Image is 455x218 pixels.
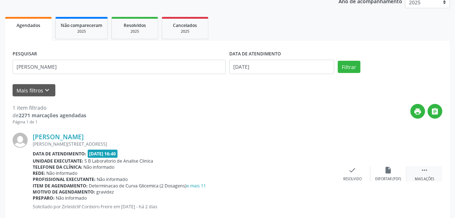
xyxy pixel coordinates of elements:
[89,183,206,189] span: Determinacao de Curva Glicemica (2 Dosagens)
[33,176,96,182] b: Profissional executante:
[33,189,95,195] b: Motivo de agendamento:
[338,61,360,73] button: Filtrar
[47,170,78,176] span: Não informado
[13,133,28,148] img: img
[13,119,86,125] div: Página 1 de 1
[415,177,434,182] div: Mais ações
[343,177,362,182] div: Resolvido
[33,183,88,189] b: Item de agendamento:
[97,189,114,195] span: gravidez
[431,108,439,115] i: 
[33,133,84,141] a: [PERSON_NAME]
[385,166,392,174] i: insert_drive_file
[13,84,55,97] button: Mais filtroskeyboard_arrow_down
[173,22,197,28] span: Cancelados
[13,104,86,112] div: 1 item filtrado
[33,158,83,164] b: Unidade executante:
[376,177,401,182] div: Exportar (PDF)
[33,164,82,170] b: Telefone da clínica:
[349,166,357,174] i: check
[13,112,86,119] div: de
[88,150,118,158] span: [DATE] 16:40
[33,151,86,157] b: Data de atendimento:
[84,164,115,170] span: Não informado
[61,22,102,28] span: Não compareceram
[33,141,335,147] div: [PERSON_NAME][STREET_ADDRESS]
[19,112,86,119] strong: 2271 marcações agendadas
[124,22,146,28] span: Resolvidos
[97,176,128,182] span: Não informado
[85,158,153,164] span: S B Laboratorio de Analise Clinica
[420,166,428,174] i: 
[17,22,40,28] span: Agendados
[229,49,281,60] label: DATA DE ATENDIMENTO
[410,104,425,119] button: print
[229,60,334,74] input: Selecione um intervalo
[13,49,37,60] label: PESQUISAR
[33,170,45,176] b: Rede:
[43,86,51,94] i: keyboard_arrow_down
[167,29,203,34] div: 2025
[33,204,335,210] p: Solicitado por Zirleidclif Cordeiro Freire em [DATE] - há 2 dias
[33,195,55,201] b: Preparo:
[428,104,442,119] button: 
[117,29,153,34] div: 2025
[414,108,422,115] i: print
[13,60,226,74] input: Nome, CNS
[56,195,87,201] span: Não informado
[187,183,206,189] a: e mais 11
[61,29,102,34] div: 2025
